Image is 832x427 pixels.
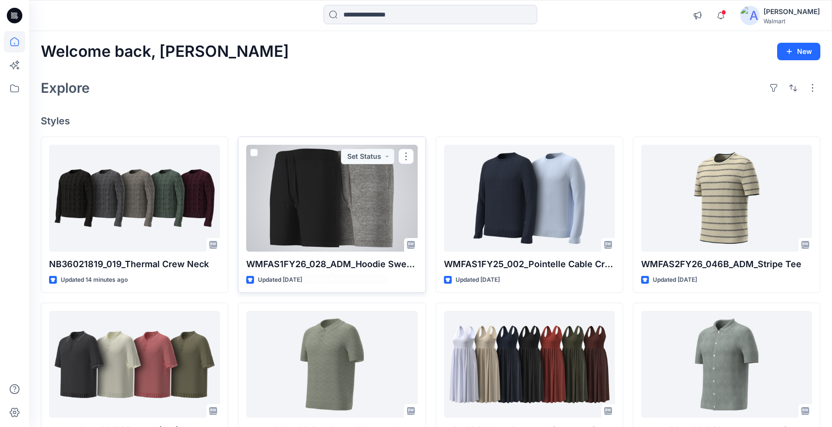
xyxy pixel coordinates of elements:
button: New [777,43,820,60]
h2: Welcome back, [PERSON_NAME] [41,43,289,61]
div: [PERSON_NAME] [764,6,820,17]
a: NB36021819_019_Thermal Crew Neck [49,145,220,252]
p: Updated [DATE] [653,275,697,285]
p: Updated [DATE] [258,275,302,285]
p: Updated 14 minutes ago [61,275,128,285]
h4: Styles [41,115,820,127]
a: WMFAS2FY26_046B_ADM_Stripe Tee [641,145,812,252]
div: Walmart [764,17,820,25]
p: WMFAS1FY26_028_ADM_Hoodie Sweater [246,257,417,271]
p: NB36021819_019_Thermal Crew Neck [49,257,220,271]
a: WMFAS1FY25_002_Pointelle Cable Crewnek [444,145,615,252]
a: WMFAS1FY26_028_ADM_Hoodie Sweater [246,145,417,252]
a: WMNBS1FY26_039_mens(TM) [49,311,220,418]
img: avatar [740,6,760,25]
h2: Explore [41,80,90,96]
p: Updated [DATE] [456,275,500,285]
a: WMFAS2FY26_038_ADM_Mens Diamond Stitch Button down 2 [641,311,812,418]
a: MSD08212_opt 2_ADM_Mixed Media Tank Dress [444,311,615,418]
p: WMFAS1FY25_002_Pointelle Cable Crewnek [444,257,615,271]
a: WMFAS2FY26_041_Short Slv Boucle [246,311,417,418]
p: WMFAS2FY26_046B_ADM_Stripe Tee [641,257,812,271]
